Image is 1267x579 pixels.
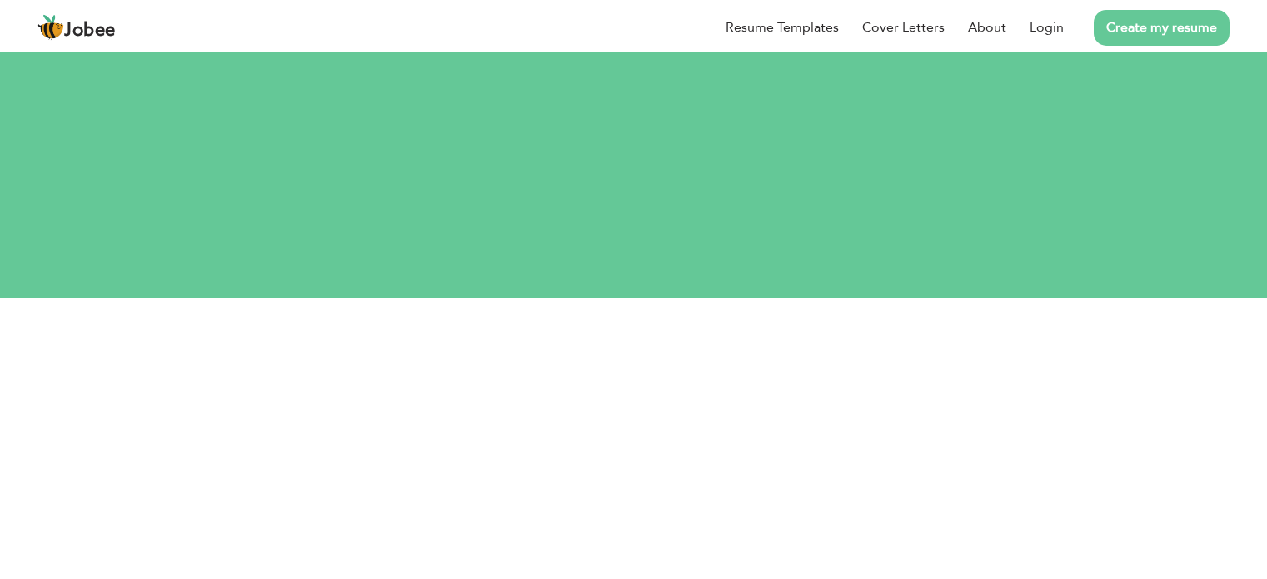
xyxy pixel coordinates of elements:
[862,17,945,37] a: Cover Letters
[64,22,116,40] span: Jobee
[1030,17,1064,37] a: Login
[726,17,839,37] a: Resume Templates
[1094,10,1230,46] a: Create my resume
[37,14,64,41] img: jobee.io
[37,14,116,41] a: Jobee
[968,17,1006,37] a: About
